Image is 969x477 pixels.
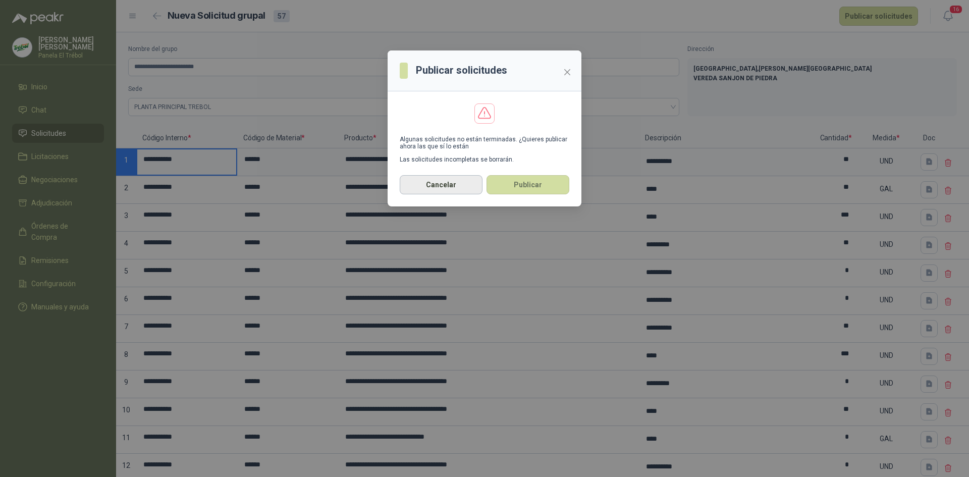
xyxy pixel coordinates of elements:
[563,68,571,76] span: close
[416,63,507,78] h3: Publicar solicitudes
[487,175,569,194] button: Publicar
[400,175,482,194] button: Cancelar
[400,136,569,150] p: Algunas solicitudes no están terminadas. ¿Quieres publicar ahora las que sí lo están
[559,64,575,80] button: Close
[400,156,569,163] p: Las solicitudes incompletas se borrarán.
